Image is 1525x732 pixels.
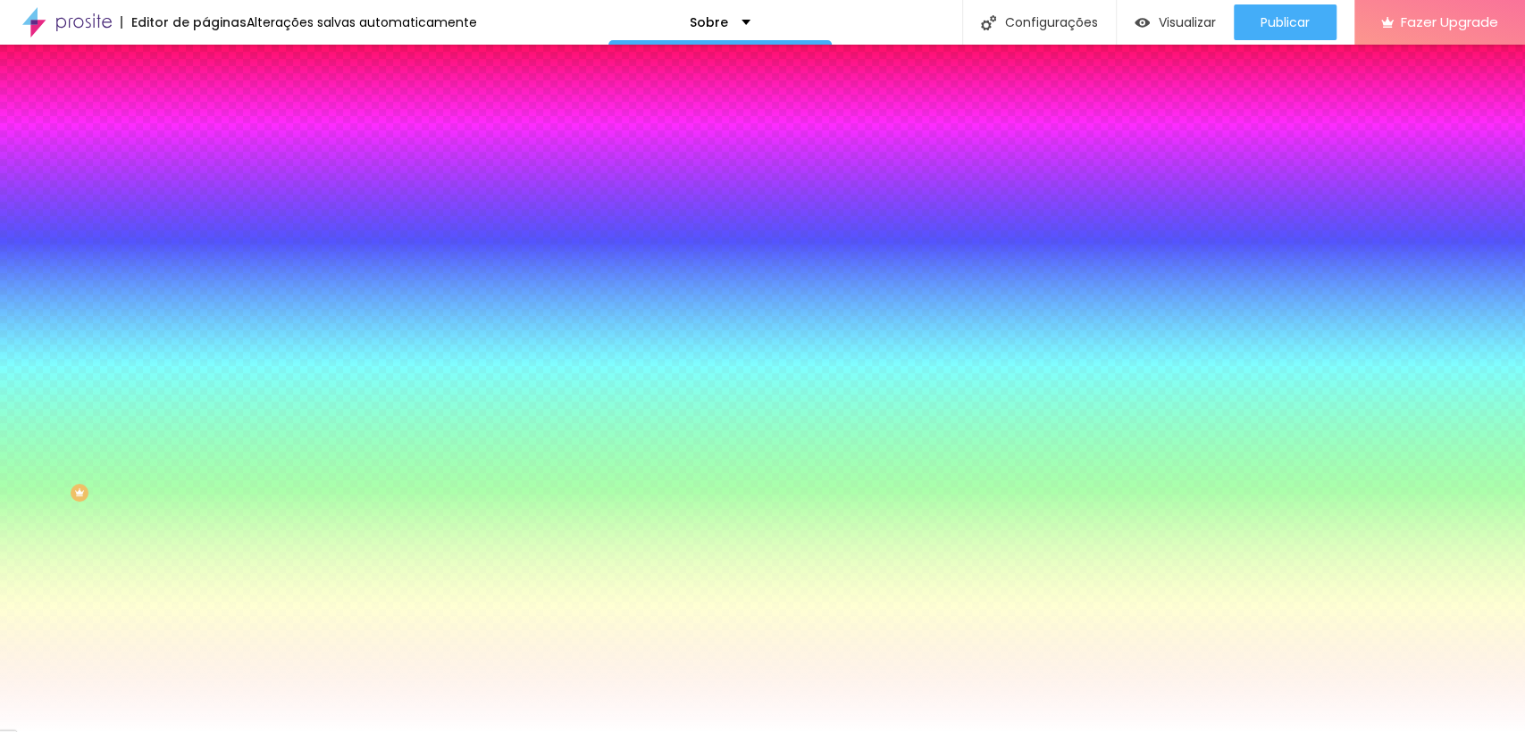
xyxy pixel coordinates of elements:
[121,16,247,29] div: Editor de páginas
[1234,4,1336,40] button: Publicar
[1159,15,1216,29] span: Visualizar
[1261,15,1310,29] span: Publicar
[981,15,996,30] img: Icone
[690,16,728,29] p: Sobre
[1135,15,1150,30] img: view-1.svg
[1117,4,1234,40] button: Visualizar
[1401,14,1498,29] span: Fazer Upgrade
[247,16,477,29] div: Alterações salvas automaticamente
